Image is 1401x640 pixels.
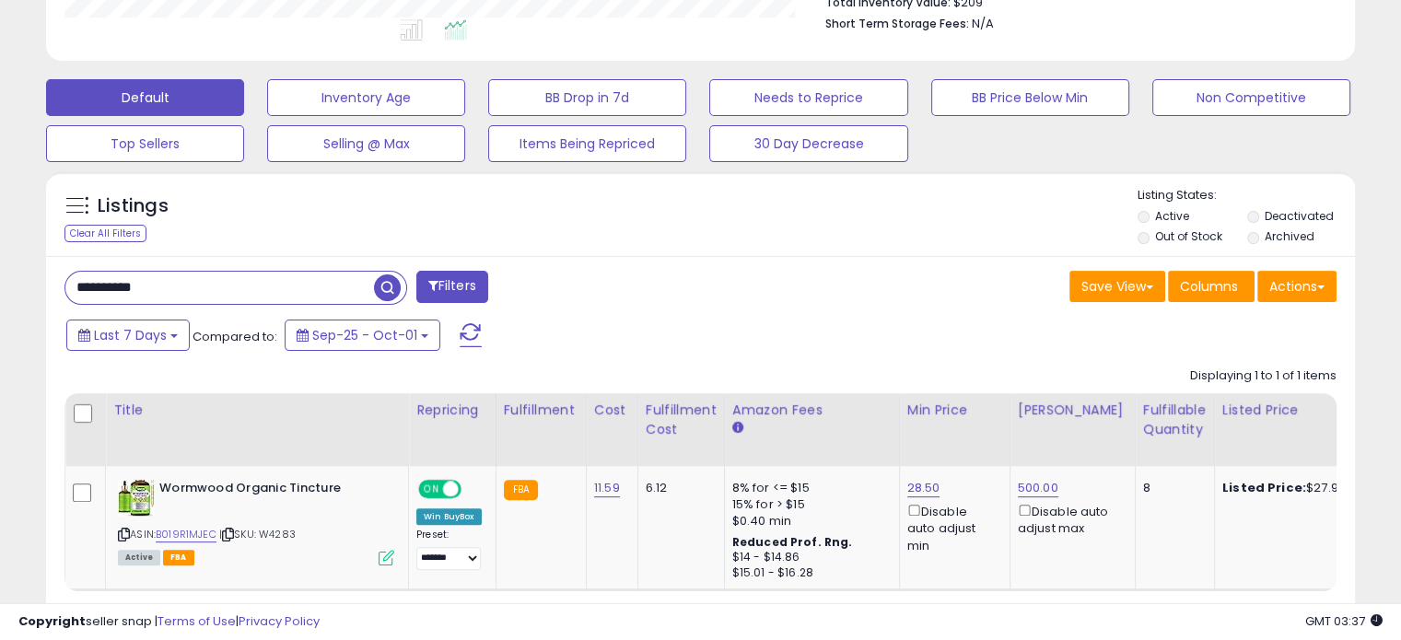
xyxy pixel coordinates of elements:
[646,401,717,439] div: Fulfillment Cost
[732,513,885,529] div: $0.40 min
[594,479,620,497] a: 11.59
[931,79,1129,116] button: BB Price Below Min
[732,480,885,496] div: 8% for <= $15
[163,550,194,565] span: FBA
[46,125,244,162] button: Top Sellers
[646,480,710,496] div: 6.12
[907,479,940,497] a: 28.50
[488,79,686,116] button: BB Drop in 7d
[285,320,440,351] button: Sep-25 - Oct-01
[1018,401,1127,420] div: [PERSON_NAME]
[94,326,167,344] span: Last 7 Days
[972,15,994,32] span: N/A
[158,612,236,630] a: Terms of Use
[267,125,465,162] button: Selling @ Max
[1155,208,1189,224] label: Active
[416,508,482,525] div: Win BuyBox
[1143,480,1200,496] div: 8
[64,225,146,242] div: Clear All Filters
[594,401,630,420] div: Cost
[1152,79,1350,116] button: Non Competitive
[1222,479,1306,496] b: Listed Price:
[732,550,885,565] div: $14 - $14.86
[1155,228,1222,244] label: Out of Stock
[825,16,969,31] b: Short Term Storage Fees:
[907,501,996,554] div: Disable auto adjust min
[267,79,465,116] button: Inventory Age
[732,565,885,581] div: $15.01 - $16.28
[1257,271,1337,302] button: Actions
[193,328,277,345] span: Compared to:
[219,527,296,541] span: | SKU: W4283
[1264,228,1313,244] label: Archived
[98,193,169,219] h5: Listings
[1143,401,1207,439] div: Fulfillable Quantity
[1264,208,1333,224] label: Deactivated
[420,482,443,497] span: ON
[1180,277,1238,296] span: Columns
[732,401,892,420] div: Amazon Fees
[1168,271,1255,302] button: Columns
[1069,271,1165,302] button: Save View
[1222,480,1375,496] div: $27.96
[488,125,686,162] button: Items Being Repriced
[732,496,885,513] div: 15% for > $15
[732,420,743,436] small: Amazon Fees.
[732,534,853,550] b: Reduced Prof. Rng.
[1018,479,1058,497] a: 500.00
[159,480,383,502] b: Wormwood Organic Tincture
[416,271,488,303] button: Filters
[66,320,190,351] button: Last 7 Days
[459,482,488,497] span: OFF
[709,79,907,116] button: Needs to Reprice
[1190,367,1337,385] div: Displaying 1 to 1 of 1 items
[239,612,320,630] a: Privacy Policy
[504,480,538,500] small: FBA
[504,401,578,420] div: Fulfillment
[1222,401,1382,420] div: Listed Price
[18,612,86,630] strong: Copyright
[18,613,320,631] div: seller snap | |
[46,79,244,116] button: Default
[118,480,155,517] img: 51xcJiCJCwL._SL40_.jpg
[416,401,488,420] div: Repricing
[118,480,394,564] div: ASIN:
[156,527,216,542] a: B019R1MJEC
[1018,501,1121,537] div: Disable auto adjust max
[907,401,1002,420] div: Min Price
[118,550,160,565] span: All listings currently available for purchase on Amazon
[416,529,482,570] div: Preset:
[312,326,417,344] span: Sep-25 - Oct-01
[113,401,401,420] div: Title
[1138,187,1355,204] p: Listing States:
[1305,612,1383,630] span: 2025-10-9 03:37 GMT
[709,125,907,162] button: 30 Day Decrease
